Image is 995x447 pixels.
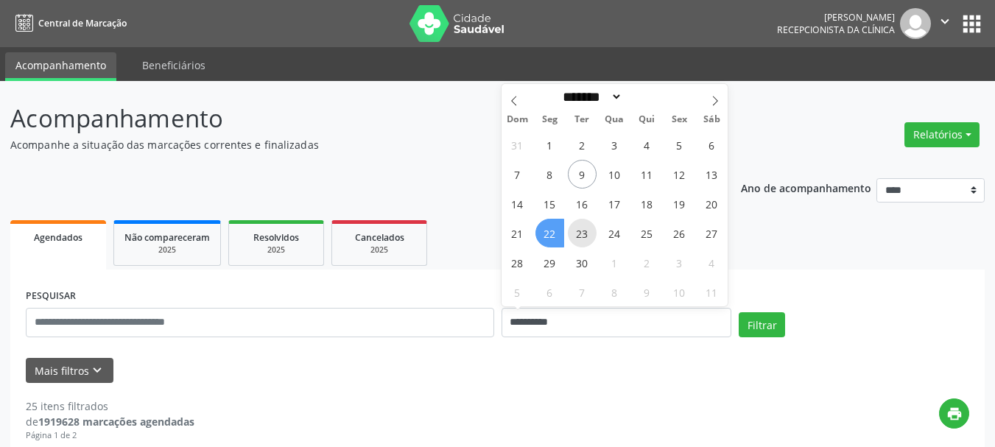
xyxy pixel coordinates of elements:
span: Setembro 14, 2025 [503,189,532,218]
span: Outubro 2, 2025 [633,248,661,277]
span: Setembro 11, 2025 [633,160,661,189]
button: Mais filtroskeyboard_arrow_down [26,358,113,384]
p: Acompanhe a situação das marcações correntes e finalizadas [10,137,692,152]
span: Setembro 3, 2025 [600,130,629,159]
span: Outubro 7, 2025 [568,278,597,306]
div: 2025 [124,244,210,256]
span: Dom [502,115,534,124]
div: de [26,414,194,429]
span: Setembro 19, 2025 [665,189,694,218]
div: [PERSON_NAME] [777,11,895,24]
strong: 1919628 marcações agendadas [38,415,194,429]
span: Não compareceram [124,231,210,244]
img: img [900,8,931,39]
span: Central de Marcação [38,17,127,29]
select: Month [558,89,623,105]
a: Beneficiários [132,52,216,78]
span: Qui [630,115,663,124]
span: Sex [663,115,695,124]
button:  [931,8,959,39]
span: Resolvidos [253,231,299,244]
span: Setembro 25, 2025 [633,219,661,247]
span: Setembro 4, 2025 [633,130,661,159]
span: Setembro 12, 2025 [665,160,694,189]
div: 2025 [342,244,416,256]
span: Setembro 22, 2025 [535,219,564,247]
span: Outubro 6, 2025 [535,278,564,306]
button: apps [959,11,985,37]
span: Setembro 28, 2025 [503,248,532,277]
label: PESQUISAR [26,285,76,308]
span: Setembro 8, 2025 [535,160,564,189]
a: Central de Marcação [10,11,127,35]
div: Página 1 de 2 [26,429,194,442]
button: print [939,398,969,429]
span: Setembro 2, 2025 [568,130,597,159]
button: Relatórios [904,122,980,147]
span: Outubro 10, 2025 [665,278,694,306]
span: Outubro 1, 2025 [600,248,629,277]
span: Qua [598,115,630,124]
span: Setembro 13, 2025 [697,160,726,189]
span: Setembro 5, 2025 [665,130,694,159]
p: Ano de acompanhamento [741,178,871,197]
i:  [937,13,953,29]
i: print [946,406,963,422]
input: Year [622,89,671,105]
span: Setembro 21, 2025 [503,219,532,247]
span: Setembro 10, 2025 [600,160,629,189]
span: Setembro 17, 2025 [600,189,629,218]
span: Setembro 18, 2025 [633,189,661,218]
span: Setembro 7, 2025 [503,160,532,189]
span: Setembro 9, 2025 [568,160,597,189]
a: Acompanhamento [5,52,116,81]
div: 2025 [239,244,313,256]
div: 25 itens filtrados [26,398,194,414]
span: Outubro 3, 2025 [665,248,694,277]
span: Setembro 26, 2025 [665,219,694,247]
span: Cancelados [355,231,404,244]
span: Outubro 8, 2025 [600,278,629,306]
span: Agendados [34,231,82,244]
span: Seg [533,115,566,124]
span: Outubro 11, 2025 [697,278,726,306]
span: Setembro 1, 2025 [535,130,564,159]
p: Acompanhamento [10,100,692,137]
span: Setembro 15, 2025 [535,189,564,218]
span: Agosto 31, 2025 [503,130,532,159]
span: Ter [566,115,598,124]
span: Setembro 16, 2025 [568,189,597,218]
span: Recepcionista da clínica [777,24,895,36]
i: keyboard_arrow_down [89,362,105,379]
span: Setembro 24, 2025 [600,219,629,247]
span: Setembro 23, 2025 [568,219,597,247]
span: Outubro 4, 2025 [697,248,726,277]
span: Outubro 5, 2025 [503,278,532,306]
button: Filtrar [739,312,785,337]
span: Outubro 9, 2025 [633,278,661,306]
span: Setembro 6, 2025 [697,130,726,159]
span: Setembro 27, 2025 [697,219,726,247]
span: Sáb [695,115,728,124]
span: Setembro 30, 2025 [568,248,597,277]
span: Setembro 29, 2025 [535,248,564,277]
span: Setembro 20, 2025 [697,189,726,218]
